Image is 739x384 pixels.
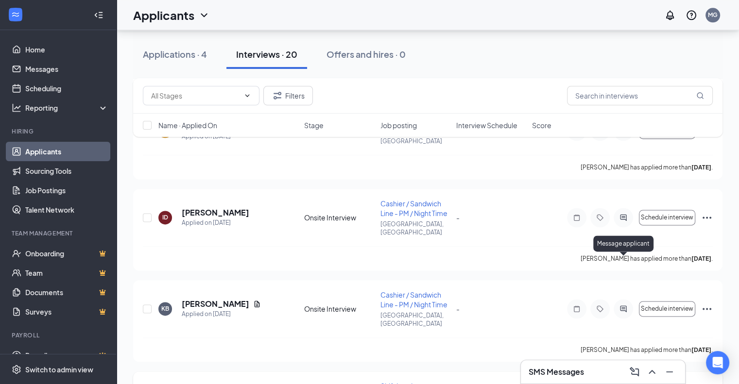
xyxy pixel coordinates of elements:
[304,304,374,314] div: Onsite Interview
[12,229,106,237] div: Team Management
[158,120,217,130] span: Name · Applied On
[571,214,583,221] svg: Note
[639,301,695,317] button: Schedule interview
[198,9,210,21] svg: ChevronDown
[182,309,261,319] div: Applied on [DATE]
[25,302,108,321] a: SurveysCrown
[327,48,406,60] div: Offers and hires · 0
[161,304,169,313] div: KB
[380,120,416,130] span: Job posting
[25,263,108,283] a: TeamCrown
[627,364,642,380] button: ComposeMessage
[593,235,653,251] div: Message applicant
[567,86,713,105] input: Search in interviews
[236,48,297,60] div: Interviews · 20
[529,367,584,377] h3: SMS Messages
[701,212,713,223] svg: Ellipses
[380,311,450,328] p: [GEOGRAPHIC_DATA], [GEOGRAPHIC_DATA]
[25,346,108,365] a: PayrollCrown
[25,79,108,98] a: Scheduling
[641,305,693,312] span: Schedule interview
[162,213,168,221] div: ID
[25,365,93,374] div: Switch to admin view
[25,181,108,200] a: Job Postings
[253,300,261,308] svg: Document
[12,365,21,374] svg: Settings
[532,120,551,130] span: Score
[664,366,675,378] svg: Minimize
[272,90,283,101] svg: Filter
[662,364,677,380] button: Minimize
[691,164,711,171] b: [DATE]
[594,214,606,221] svg: Tag
[380,199,447,217] span: Cashier / Sandwich Line - PM / Night Time
[456,304,460,313] span: -
[581,254,713,263] p: [PERSON_NAME] has applied more than .
[380,290,447,309] span: Cashier / Sandwich Line - PM / Night Time
[182,218,249,228] div: Applied on [DATE]
[12,331,106,339] div: Payroll
[629,366,640,378] svg: ComposeMessage
[380,220,450,236] p: [GEOGRAPHIC_DATA], [GEOGRAPHIC_DATA]
[639,210,695,225] button: Schedule interview
[691,255,711,262] b: [DATE]
[644,364,660,380] button: ChevronUp
[263,86,313,105] button: Filter Filters
[25,283,108,302] a: DocumentsCrown
[664,9,676,21] svg: Notifications
[182,299,249,309] h5: [PERSON_NAME]
[641,214,693,221] span: Schedule interview
[94,10,103,20] svg: Collapse
[12,103,21,113] svg: Analysis
[594,305,606,313] svg: Tag
[581,163,713,171] p: [PERSON_NAME] has applied more than .
[618,214,629,221] svg: ActiveChat
[243,92,251,100] svg: ChevronDown
[706,351,729,374] div: Open Intercom Messenger
[708,11,718,19] div: MG
[12,127,106,135] div: Hiring
[304,120,324,130] span: Stage
[25,103,109,113] div: Reporting
[571,305,583,313] svg: Note
[25,161,108,181] a: Sourcing Tools
[25,40,108,59] a: Home
[133,7,194,23] h1: Applicants
[143,48,207,60] div: Applications · 4
[581,346,713,354] p: [PERSON_NAME] has applied more than .
[151,90,240,101] input: All Stages
[691,346,711,353] b: [DATE]
[456,120,517,130] span: Interview Schedule
[25,200,108,219] a: Talent Network
[25,59,108,79] a: Messages
[25,244,108,263] a: OnboardingCrown
[25,142,108,161] a: Applicants
[696,92,704,100] svg: MagnifyingGlass
[304,213,374,222] div: Onsite Interview
[701,303,713,315] svg: Ellipses
[618,305,629,313] svg: ActiveChat
[646,366,658,378] svg: ChevronUp
[11,10,20,19] svg: WorkstreamLogo
[456,213,460,222] span: -
[182,207,249,218] h5: [PERSON_NAME]
[686,9,697,21] svg: QuestionInfo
